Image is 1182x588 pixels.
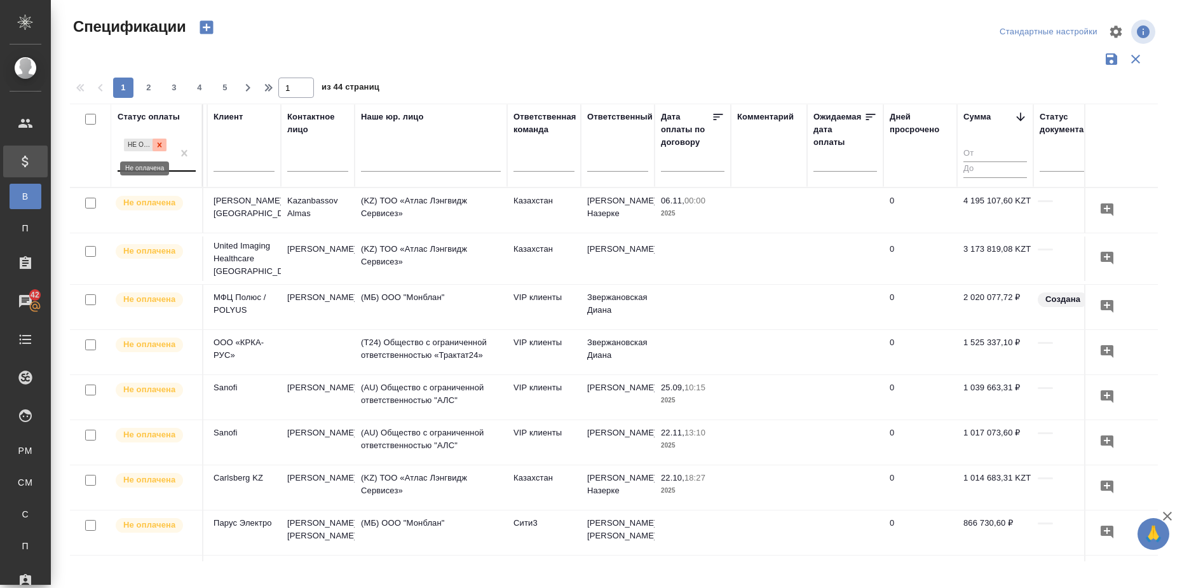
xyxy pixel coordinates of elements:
[684,428,705,437] p: 13:10
[123,474,175,486] p: Не оплачена
[883,285,957,329] td: 0
[507,375,581,420] td: VIP клиенты
[507,465,581,510] td: Казахстан
[16,540,35,552] span: П
[287,111,348,136] div: Контактное лицо
[281,188,355,233] td: Kazanbassov Almas
[581,188,655,233] td: [PERSON_NAME] Назерке
[1124,47,1148,71] button: Сбросить фильтры
[661,383,684,392] p: 25.09,
[813,111,864,149] div: Ожидаемая дата оплаты
[684,196,705,205] p: 00:00
[581,236,655,281] td: [PERSON_NAME]
[281,510,355,555] td: [PERSON_NAME] [PERSON_NAME]
[883,465,957,510] td: 0
[957,285,1033,329] td: 2 020 077,72 ₽
[883,375,957,420] td: 0
[281,285,355,329] td: [PERSON_NAME]
[123,428,175,441] p: Не оплачена
[16,444,35,457] span: PM
[214,336,275,362] p: ООО «КРКА-РУС»
[1101,17,1131,47] span: Настроить таблицу
[281,375,355,420] td: [PERSON_NAME]
[123,245,175,257] p: Не оплачена
[16,508,35,521] span: С
[957,465,1033,510] td: 1 014 683,31 KZT
[890,111,951,136] div: Дней просрочено
[214,427,275,439] p: Sanofi
[23,289,47,301] span: 42
[10,470,41,495] a: CM
[164,78,184,98] button: 3
[124,139,153,152] div: Не оплачена
[661,484,724,497] p: 2025
[355,465,507,510] td: (KZ) ТОО «Атлас Лэнгвидж Сервисез»
[139,78,159,98] button: 2
[3,285,48,317] a: 42
[123,338,175,351] p: Не оплачена
[214,111,243,123] div: Клиент
[214,381,275,394] p: Sanofi
[684,473,705,482] p: 18:27
[581,285,655,329] td: Звержановская Диана
[957,510,1033,555] td: 866 730,60 ₽
[355,420,507,465] td: (AU) Общество с ограниченной ответственностью "АЛС"
[737,111,794,123] div: Комментарий
[322,79,379,98] span: из 44 страниц
[281,465,355,510] td: [PERSON_NAME]
[684,383,705,392] p: 10:15
[123,519,175,531] p: Не оплачена
[355,285,507,329] td: (МБ) ООО "Монблан"
[355,375,507,420] td: (AU) Общество с ограниченной ответственностью "АЛС"
[355,510,507,555] td: (МБ) ООО "Монблан"
[661,439,724,452] p: 2025
[281,420,355,465] td: [PERSON_NAME]
[214,472,275,484] p: Carlsberg KZ
[661,428,684,437] p: 22.11,
[513,111,576,136] div: Ответственная команда
[139,81,159,94] span: 2
[214,291,275,317] p: МФЦ Полюс / POLYUS
[355,188,507,233] td: (KZ) ТОО «Атлас Лэнгвидж Сервисез»
[957,236,1033,281] td: 3 173 819,08 KZT
[581,510,655,555] td: [PERSON_NAME] [PERSON_NAME]
[587,111,653,123] div: Ответственный
[16,190,35,203] span: В
[996,22,1101,42] div: split button
[10,438,41,463] a: PM
[361,111,424,123] div: Наше юр. лицо
[581,420,655,465] td: [PERSON_NAME]
[214,240,275,278] p: United Imaging Healthcare [GEOGRAPHIC_DATA]
[123,196,175,209] p: Не оплачена
[957,375,1033,420] td: 1 039 663,31 ₽
[507,236,581,281] td: Казахстан
[661,111,712,149] div: Дата оплаты по договору
[957,188,1033,233] td: 4 195 107,60 KZT
[507,420,581,465] td: VIP клиенты
[10,184,41,209] a: В
[1099,47,1124,71] button: Сохранить фильтры
[883,188,957,233] td: 0
[214,517,275,530] p: Парус Электро
[507,330,581,374] td: VIP клиенты
[883,510,957,555] td: 0
[581,330,655,374] td: Звержановская Диана
[661,196,684,205] p: 06.11,
[661,473,684,482] p: 22.10,
[164,81,184,94] span: 3
[581,465,655,510] td: [PERSON_NAME] Назерке
[281,236,355,281] td: [PERSON_NAME]
[957,330,1033,374] td: 1 525 337,10 ₽
[10,502,41,527] a: С
[16,222,35,235] span: П
[215,81,235,94] span: 5
[191,17,222,38] button: Создать
[70,17,186,37] span: Спецификации
[883,330,957,374] td: 0
[355,330,507,374] td: (T24) Общество с ограниченной ответственностью «Трактат24»
[118,111,180,123] div: Статус оплаты
[883,420,957,465] td: 0
[661,394,724,407] p: 2025
[10,533,41,559] a: П
[581,375,655,420] td: [PERSON_NAME]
